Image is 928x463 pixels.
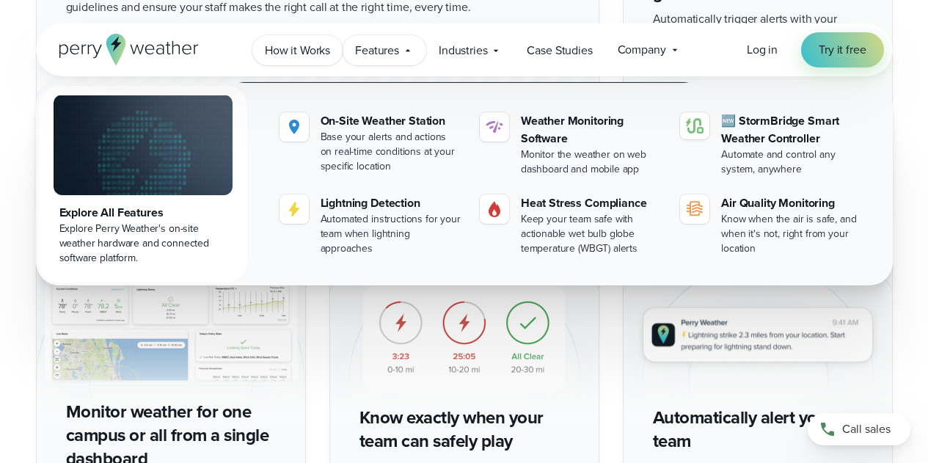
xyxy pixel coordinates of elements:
div: Air Quality Monitoring [721,194,863,212]
div: Heat Stress Compliance [521,194,662,212]
a: Heat Stress Compliance Keep your team safe with actionable wet bulb globe temperature (WBGT) alerts [474,189,668,262]
span: Industries [439,42,487,59]
img: lightning-icon.svg [285,200,303,218]
div: Automate and control any system, anywhere [721,147,863,177]
div: Explore Perry Weather's on-site weather hardware and connected software platform. [59,222,227,266]
a: Log in [747,41,778,59]
a: 🆕 StormBridge Smart Weather Controller Automate and control any system, anywhere [674,106,869,183]
a: Try it free [801,32,883,68]
img: aqi-icon.svg [686,200,704,218]
span: Features [355,42,399,59]
div: Weather Monitoring Software [521,112,662,147]
div: 🆕 StormBridge Smart Weather Controller [721,112,863,147]
div: Automated instructions for your team when lightning approaches [321,212,462,256]
span: Company [618,41,666,59]
a: Lightning Detection Automated instructions for your team when lightning approaches [274,189,468,262]
a: Call sales [808,413,910,445]
a: On-Site Weather Station Base your alerts and actions on real-time conditions at your specific loc... [274,106,468,180]
span: Call sales [842,420,891,438]
a: Case Studies [514,35,604,65]
img: Location.svg [285,118,303,136]
span: Try it free [819,41,866,59]
div: Keep your team safe with actionable wet bulb globe temperature (WBGT) alerts [521,212,662,256]
div: Know when the air is safe, and when it's not, right from your location [721,212,863,256]
img: stormbridge-icon-V6.svg [686,118,704,134]
a: Weather Monitoring Software Monitor the weather on web dashboard and mobile app [474,106,668,183]
div: Base your alerts and actions on real-time conditions at your specific location [321,130,462,174]
div: Monitor the weather on web dashboard and mobile app [521,147,662,177]
a: How it Works [252,35,343,65]
img: software-icon.svg [486,118,503,136]
img: Gas.svg [486,200,503,218]
span: Case Studies [527,42,592,59]
div: On-Site Weather Station [321,112,462,130]
div: Explore All Features [59,204,227,222]
a: Air Quality Monitoring Know when the air is safe, and when it's not, right from your location [674,189,869,262]
span: How it Works [265,42,330,59]
a: Explore All Features Explore Perry Weather's on-site weather hardware and connected software plat... [39,86,247,282]
div: Lightning Detection [321,194,462,212]
span: Log in [747,41,778,58]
